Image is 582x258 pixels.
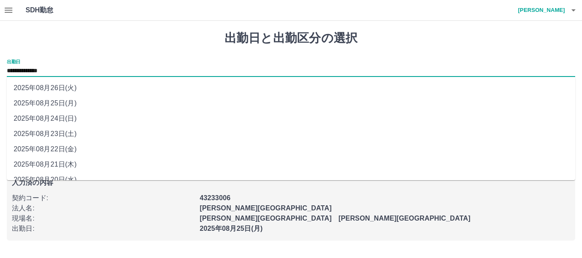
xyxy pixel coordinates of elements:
p: 契約コード : [12,193,195,203]
li: 2025年08月22日(金) [7,142,575,157]
b: [PERSON_NAME][GEOGRAPHIC_DATA] [PERSON_NAME][GEOGRAPHIC_DATA] [200,215,471,222]
h1: 出勤日と出勤区分の選択 [7,31,575,45]
li: 2025年08月25日(月) [7,96,575,111]
b: 2025年08月25日(月) [200,225,263,232]
p: 法人名 : [12,203,195,213]
label: 出勤日 [7,58,20,65]
b: [PERSON_NAME][GEOGRAPHIC_DATA] [200,204,332,212]
b: 43233006 [200,194,230,201]
li: 2025年08月24日(日) [7,111,575,126]
li: 2025年08月26日(火) [7,80,575,96]
li: 2025年08月21日(木) [7,157,575,172]
li: 2025年08月23日(土) [7,126,575,142]
p: 現場名 : [12,213,195,224]
li: 2025年08月20日(水) [7,172,575,187]
p: 入力済の内容 [12,179,570,186]
p: 出勤日 : [12,224,195,234]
